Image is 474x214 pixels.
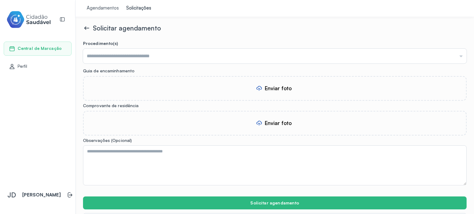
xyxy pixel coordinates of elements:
div: Enviar foto [265,120,292,126]
button: Solicitar agendamento [83,196,467,209]
div: Agendamentos [87,5,119,11]
div: Enviar foto [265,85,292,91]
span: Central de Marcação [18,46,62,51]
label: Guia de encaminhamento [83,68,467,74]
img: cidadao-saudavel-filled-logo.svg [6,10,51,29]
a: Perfil [9,63,66,70]
span: Observações (Opcional) [83,138,132,143]
a: Central de Marcação [9,46,66,52]
span: Perfil [18,64,27,69]
span: Solicitar agendamento [93,24,161,32]
span: JD [7,191,16,199]
div: Solicitações [126,5,151,11]
span: Procedimento(s) [83,41,118,46]
label: Comprovante de residência [83,103,467,108]
p: [PERSON_NAME] [22,192,61,198]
